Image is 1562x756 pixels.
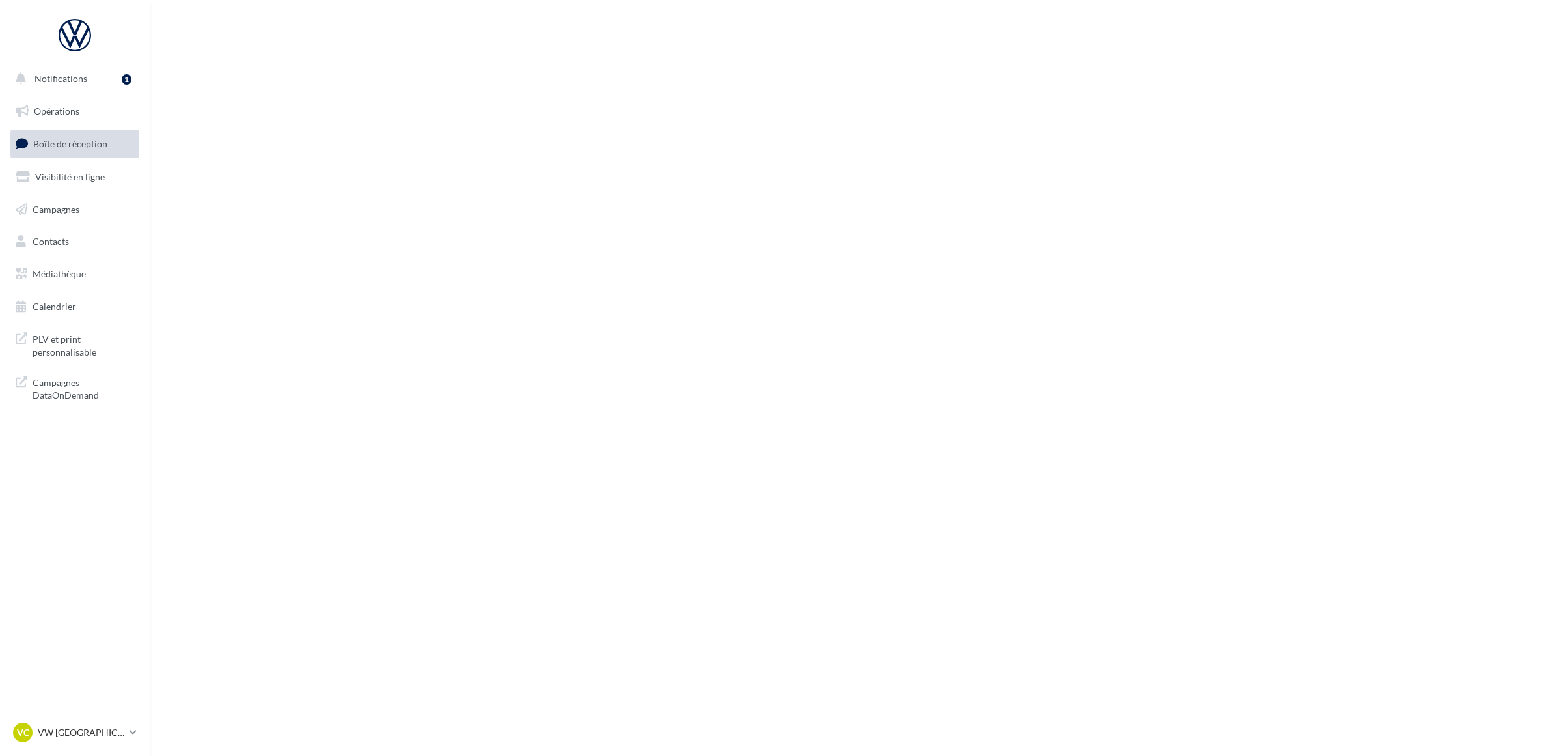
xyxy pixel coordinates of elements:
span: Médiathèque [33,268,86,279]
a: VC VW [GEOGRAPHIC_DATA] [10,720,139,745]
a: Visibilité en ligne [8,163,142,191]
span: PLV et print personnalisable [33,330,134,358]
span: Notifications [34,73,87,84]
span: Boîte de réception [33,138,107,149]
span: Opérations [34,105,79,117]
span: Contacts [33,236,69,247]
a: PLV et print personnalisable [8,325,142,363]
a: Médiathèque [8,260,142,288]
a: Boîte de réception [8,130,142,158]
span: Visibilité en ligne [35,171,105,182]
span: VC [17,726,29,739]
span: Campagnes DataOnDemand [33,374,134,402]
a: Opérations [8,98,142,125]
p: VW [GEOGRAPHIC_DATA] [38,726,124,739]
a: Contacts [8,228,142,255]
button: Notifications 1 [8,65,137,92]
a: Campagnes DataOnDemand [8,369,142,407]
a: Campagnes [8,196,142,223]
a: Calendrier [8,293,142,320]
span: Calendrier [33,301,76,312]
span: Campagnes [33,203,79,214]
div: 1 [122,74,131,85]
